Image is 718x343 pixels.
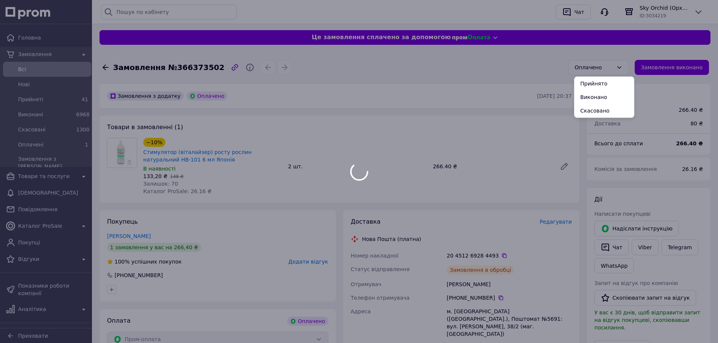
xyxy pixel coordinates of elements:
span: Показники роботи компанії [18,282,88,297]
button: Чат [556,5,591,20]
span: 133,20 ₴ [143,173,167,179]
span: Скасовані [18,126,73,133]
button: Скопіювати запит на відгук [594,290,696,306]
span: 6968 [76,111,90,117]
span: Додати відгук [288,259,328,265]
a: Telegram [661,239,698,255]
span: Каталог ProSale [18,222,76,230]
div: 80 ₴ [686,115,707,132]
span: Замовлення з [PERSON_NAME] [18,155,88,170]
span: Отримувач [351,281,381,287]
span: Товари в замовленні (1) [107,123,183,131]
div: Чат [573,6,586,18]
span: Запит на відгук про компанію [594,280,678,286]
span: Номер накладної [351,253,399,259]
div: 266.40 ₴ [430,161,554,172]
div: [PERSON_NAME] [445,277,573,291]
span: Оплата [107,317,130,324]
input: Пошук по кабінету [101,5,237,20]
button: Замовлення виконано [635,60,709,75]
span: Дії [594,196,602,203]
li: Скасовано [574,104,634,117]
span: В наявності [143,166,176,172]
span: Залишок: 70 [143,181,178,187]
li: Прийнято [574,77,634,90]
div: Нова Пошта (платна) [360,235,423,243]
div: Оплачено [287,317,328,326]
span: 1 [85,142,88,148]
span: У вас є 30 днів, щоб відправити запит на відгук покупцеві, скопіювавши посилання. [594,309,700,331]
div: Замовлення з додатку [107,91,184,101]
span: Всi [18,66,88,73]
span: 41 [81,96,88,102]
span: Товари та послуги [18,172,76,180]
a: Viber [632,239,658,255]
span: Покупці [18,239,88,246]
span: Каталог ProSale: 26.16 ₴ [143,188,211,194]
span: Доставка [594,120,620,127]
div: Оплачено [187,91,227,101]
span: ID: 3034219 [640,13,666,18]
button: Надіслати інструкцію [594,221,679,236]
div: 20 4512 6928 4493 [447,252,572,259]
li: Виконано [574,90,634,104]
span: Виконані [18,111,73,118]
span: Всього до сплати [594,140,643,146]
span: 148 ₴ [170,174,184,179]
span: Статус відправлення [351,266,410,272]
span: Замовлення [18,50,76,58]
a: [PERSON_NAME] [107,233,151,239]
div: м. [GEOGRAPHIC_DATA] ([GEOGRAPHIC_DATA].), Поштомат №5691: вул. [PERSON_NAME], 38/2 (маг. [GEOGRA... [445,305,573,341]
a: Стимулятор (віталайзер) росту рослин натуральний НВ-101 6 мл Японія [143,149,252,163]
span: Повідомлення [18,206,88,213]
div: [PHONE_NUMBER] [447,294,572,302]
span: Нові [18,81,88,88]
span: Це замовлення сплачено за допомогою [312,33,451,42]
span: Написати покупцеві [594,211,651,217]
span: 1300 [76,127,90,133]
div: [PHONE_NUMBER] [114,271,164,279]
div: Оплачено [575,63,613,72]
span: Приховати [18,333,48,339]
span: Адреса [351,308,371,314]
div: 266.40 ₴ [679,106,703,114]
b: 266.40 ₴ [676,140,703,146]
div: 1 замовлення у вас на 266,40 ₴ [107,243,201,252]
span: Прийняті [18,96,73,103]
button: Чат [594,239,629,255]
span: Аналітика [18,305,76,313]
span: Sky Orchid (Орхидеи и сопутствующие товары) [640,4,688,12]
span: Головна [18,34,88,41]
div: −10% [143,138,165,147]
a: Редагувати [557,159,572,174]
span: Відгуки [18,255,76,263]
div: успішних покупок [107,258,182,265]
div: Замовлення в обробці [447,265,514,274]
span: 100% [115,259,130,265]
span: [DEMOGRAPHIC_DATA] [18,189,88,197]
span: Комісія за замовлення [594,166,657,172]
span: Покупець [107,218,138,225]
span: Замовлення №366373502 [113,62,224,73]
span: 26.16 ₴ [682,166,703,172]
img: Стимулятор (віталайзер) росту рослин натуральний НВ-101 6 мл Японія [107,138,137,168]
time: [DATE] 20:37 [537,93,572,99]
a: WhatsApp [594,258,634,273]
span: Телефон отримувача [351,295,410,301]
span: Доставка [351,218,381,225]
div: 2 шт. [285,161,430,172]
span: Редагувати [540,219,572,225]
span: Оплачені [18,141,73,148]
